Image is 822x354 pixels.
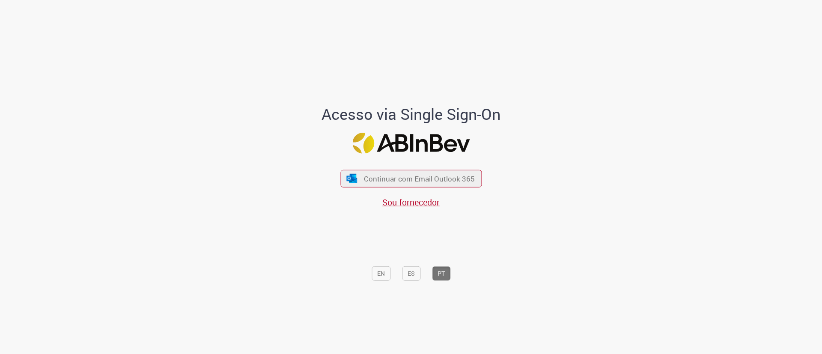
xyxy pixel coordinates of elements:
h1: Acesso via Single Sign-On [292,106,530,123]
img: Logo ABInBev [352,133,470,154]
span: Continuar com Email Outlook 365 [364,174,475,184]
a: Sou fornecedor [382,196,440,208]
button: ícone Azure/Microsoft 360 Continuar com Email Outlook 365 [340,170,482,187]
button: ES [402,266,420,281]
img: ícone Azure/Microsoft 360 [346,174,358,183]
button: PT [432,266,450,281]
button: EN [372,266,390,281]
